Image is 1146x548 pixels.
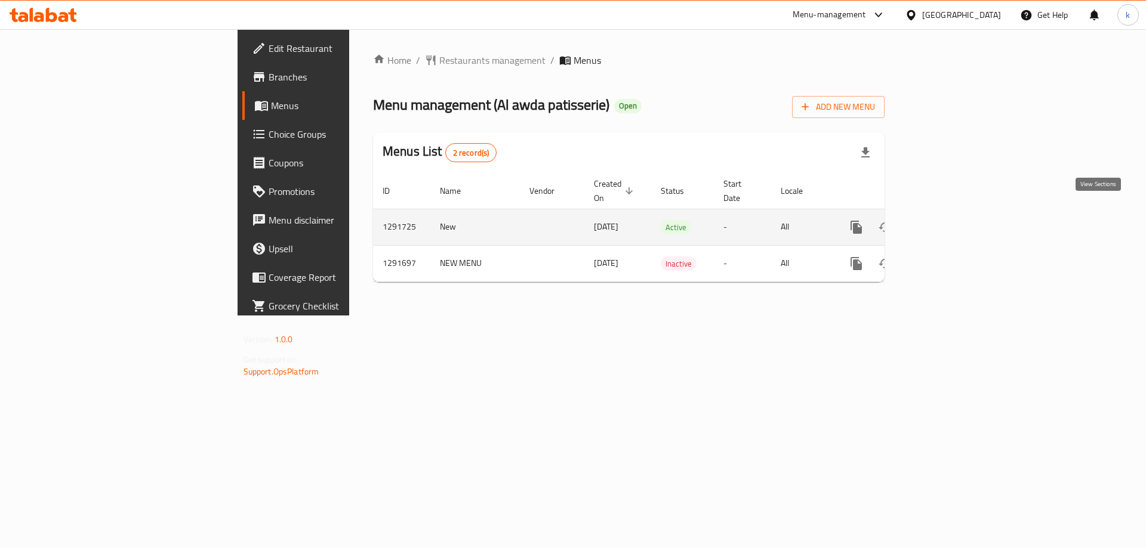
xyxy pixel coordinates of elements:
[594,255,618,271] span: [DATE]
[1126,8,1130,21] span: k
[802,100,875,114] span: Add New Menu
[614,101,642,111] span: Open
[275,332,293,347] span: 1.0.0
[242,263,429,292] a: Coverage Report
[269,41,420,55] span: Edit Restaurant
[269,156,420,170] span: Coupons
[383,184,405,198] span: ID
[771,209,833,245] td: All
[792,96,885,118] button: Add New Menu
[269,270,420,284] span: Coverage Report
[833,173,966,209] th: Actions
[614,99,642,113] div: Open
[242,292,429,320] a: Grocery Checklist
[771,245,833,281] td: All
[242,91,429,120] a: Menus
[594,177,637,205] span: Created On
[446,147,497,159] span: 2 record(s)
[244,364,319,379] a: Support.OpsPlatform
[661,221,691,234] span: Active
[714,245,771,281] td: -
[242,34,429,63] a: Edit Restaurant
[550,53,554,67] li: /
[871,249,899,278] button: Change Status
[269,184,420,199] span: Promotions
[922,8,1001,21] div: [GEOGRAPHIC_DATA]
[269,70,420,84] span: Branches
[529,184,570,198] span: Vendor
[661,257,697,271] span: Inactive
[383,143,497,162] h2: Menus List
[244,332,273,347] span: Version:
[242,63,429,91] a: Branches
[373,53,885,67] nav: breadcrumb
[439,53,546,67] span: Restaurants management
[373,91,609,118] span: Menu management ( Al awda patisserie )
[723,177,757,205] span: Start Date
[661,184,700,198] span: Status
[271,98,420,113] span: Menus
[425,53,546,67] a: Restaurants management
[445,143,497,162] div: Total records count
[269,127,420,141] span: Choice Groups
[430,245,520,281] td: NEW MENU
[714,209,771,245] td: -
[242,206,429,234] a: Menu disclaimer
[244,352,298,367] span: Get support on:
[574,53,601,67] span: Menus
[430,209,520,245] td: New
[842,213,871,242] button: more
[594,219,618,234] span: [DATE]
[373,173,966,282] table: enhanced table
[851,138,880,167] div: Export file
[242,177,429,206] a: Promotions
[242,234,429,263] a: Upsell
[269,299,420,313] span: Grocery Checklist
[793,8,866,22] div: Menu-management
[269,213,420,227] span: Menu disclaimer
[242,148,429,177] a: Coupons
[242,120,429,148] a: Choice Groups
[781,184,818,198] span: Locale
[440,184,476,198] span: Name
[842,249,871,278] button: more
[269,242,420,256] span: Upsell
